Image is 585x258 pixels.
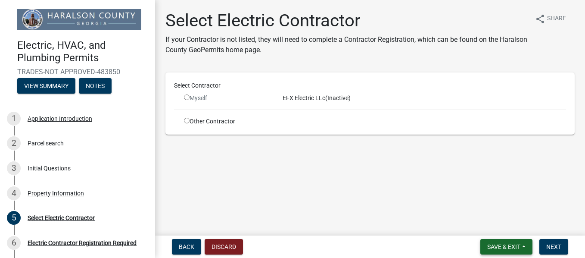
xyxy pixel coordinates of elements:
[177,117,276,126] div: Other Contractor
[17,68,138,76] span: TRADES-NOT APPROVED-483850
[546,243,561,250] span: Next
[7,112,21,126] div: 1
[480,239,532,255] button: Save & Exit
[79,78,112,94] button: Notes
[487,243,520,250] span: Save & Exit
[17,39,148,64] h4: Electric, HVAC, and Plumbing Permits
[28,116,92,122] div: Application Introduction
[528,10,573,27] button: shareShare
[535,14,545,24] i: share
[28,240,137,246] div: Electric Contractor Registration Required
[205,239,243,255] button: Discard
[7,211,21,225] div: 5
[7,161,21,175] div: 3
[179,243,194,250] span: Back
[28,165,71,171] div: Initial Questions
[7,186,21,200] div: 4
[172,239,201,255] button: Back
[28,215,95,221] div: Select Electric Contractor
[79,83,112,90] wm-modal-confirm: Notes
[547,14,566,24] span: Share
[7,236,21,250] div: 6
[325,94,351,101] span: (Inactive)
[17,9,141,30] img: Haralson County, Georgia
[7,136,21,150] div: 2
[168,81,573,90] div: Select Contractor
[17,83,75,90] wm-modal-confirm: Summary
[276,94,573,103] div: EFX Electric LLc
[28,190,84,196] div: Property Information
[165,10,528,31] h1: Select Electric Contractor
[165,35,528,55] p: If your Contractor is not listed, they will need to complete a Contractor Registration, which can...
[28,140,64,146] div: Parcel search
[17,78,75,94] button: View Summary
[184,94,270,103] div: Myself
[539,239,568,255] button: Next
